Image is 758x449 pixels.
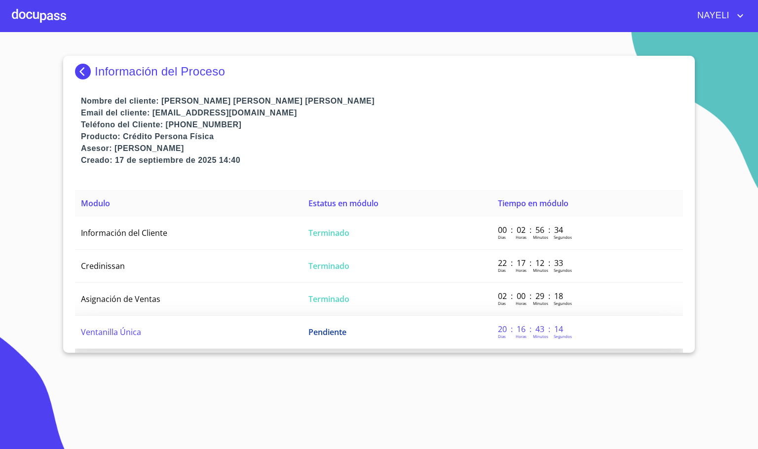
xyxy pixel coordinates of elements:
p: Horas [516,334,527,339]
p: Nombre del cliente: [PERSON_NAME] [PERSON_NAME] [PERSON_NAME] [81,95,683,107]
p: 20 : 16 : 43 : 14 [498,324,565,335]
div: Información del Proceso [75,64,683,79]
p: Minutos [533,234,548,240]
p: Horas [516,267,527,273]
span: Terminado [308,294,349,304]
p: Horas [516,300,527,306]
span: Modulo [81,198,110,209]
span: NAYELI [690,8,734,24]
p: Dias [498,234,506,240]
span: Tiempo en módulo [498,198,568,209]
p: Minutos [533,300,548,306]
p: Segundos [554,234,572,240]
img: Docupass spot blue [75,64,95,79]
p: 02 : 00 : 29 : 18 [498,291,565,301]
p: 22 : 17 : 12 : 33 [498,258,565,268]
span: Asignación de Ventas [81,294,160,304]
p: Horas [516,234,527,240]
p: Teléfono del Cliente: [PHONE_NUMBER] [81,119,683,131]
p: Dias [498,267,506,273]
button: account of current user [690,8,746,24]
span: Terminado [308,261,349,271]
p: Dias [498,300,506,306]
p: Segundos [554,300,572,306]
p: 00 : 02 : 56 : 34 [498,224,565,235]
p: Segundos [554,267,572,273]
p: Email del cliente: [EMAIL_ADDRESS][DOMAIN_NAME] [81,107,683,119]
span: Información del Cliente [81,227,167,238]
p: Creado: 17 de septiembre de 2025 14:40 [81,154,683,166]
p: Segundos [554,334,572,339]
p: Información del Proceso [95,65,225,78]
span: Credinissan [81,261,125,271]
span: Terminado [308,227,349,238]
span: Estatus en módulo [308,198,379,209]
p: Producto: Crédito Persona Física [81,131,683,143]
p: Minutos [533,267,548,273]
span: Pendiente [308,327,346,337]
span: Ventanilla Única [81,327,141,337]
p: Dias [498,334,506,339]
p: Minutos [533,334,548,339]
p: Asesor: [PERSON_NAME] [81,143,683,154]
